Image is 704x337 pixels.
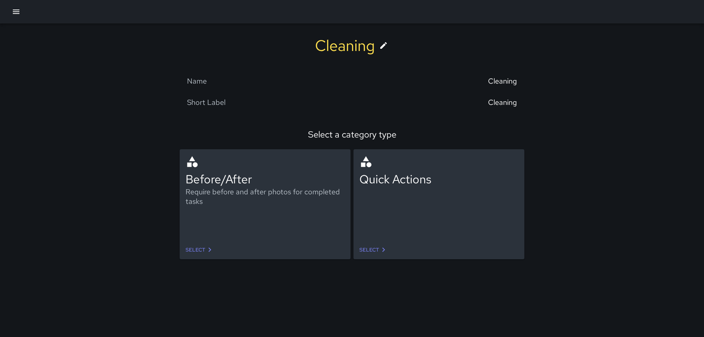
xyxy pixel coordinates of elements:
div: Cleaning [488,76,517,86]
div: Name [187,76,207,86]
div: Cleaning [488,98,517,107]
div: Quick Actions [359,171,518,187]
div: Select a category type [15,129,689,140]
div: Short Label [187,98,225,107]
div: Cleaning [315,35,375,56]
div: Require before and after photos for completed tasks [186,187,345,206]
a: Select [183,243,217,257]
a: Select [356,243,391,257]
div: Before/After [186,171,345,187]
